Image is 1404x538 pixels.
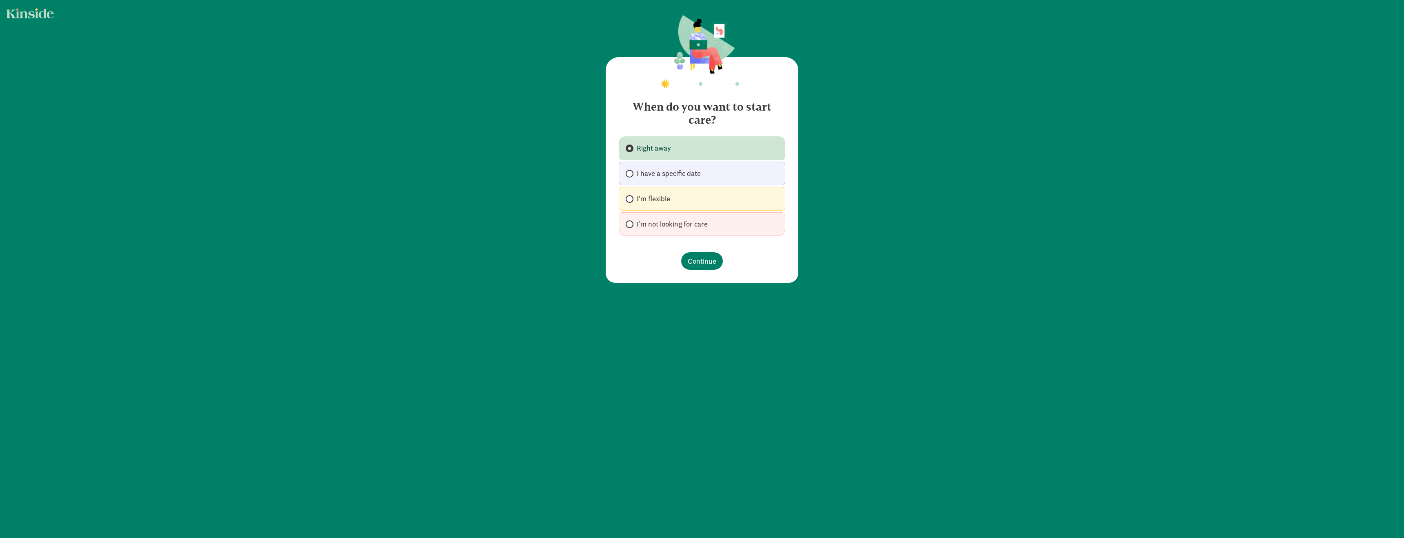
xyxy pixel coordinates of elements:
[637,143,671,153] span: Right away
[637,194,670,204] span: I'm flexible
[619,94,785,127] h4: When do you want to start care?
[637,169,701,178] span: I have a specific date
[681,252,723,270] button: Continue
[688,256,716,267] span: Continue
[637,219,708,229] span: I’m not looking for care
